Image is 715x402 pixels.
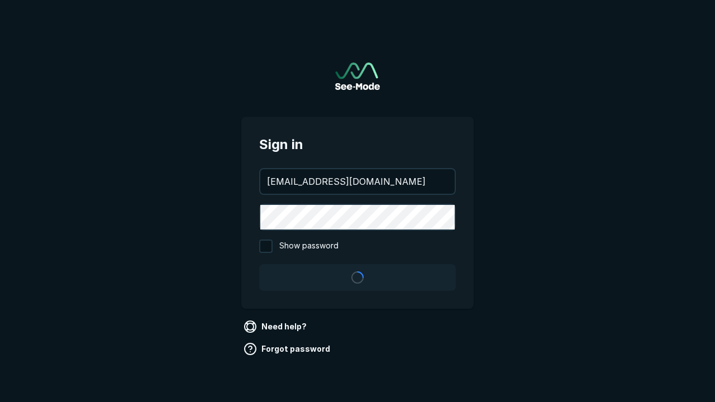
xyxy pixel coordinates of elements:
a: Need help? [241,318,311,336]
input: your@email.com [260,169,455,194]
span: Sign in [259,135,456,155]
a: Go to sign in [335,63,380,90]
span: Show password [279,240,339,253]
a: Forgot password [241,340,335,358]
img: See-Mode Logo [335,63,380,90]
